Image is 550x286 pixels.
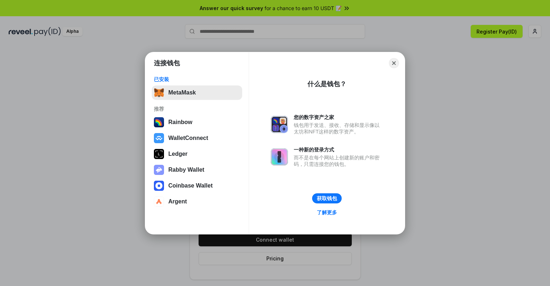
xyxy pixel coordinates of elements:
div: Rabby Wallet [168,167,204,173]
img: svg+xml,%3Csvg%20xmlns%3D%22http%3A%2F%2Fwww.w3.org%2F2000%2Fsvg%22%20fill%3D%22none%22%20viewBox... [271,148,288,166]
div: 了解更多 [317,209,337,216]
img: svg+xml,%3Csvg%20width%3D%22120%22%20height%3D%22120%22%20viewBox%3D%220%200%20120%20120%22%20fil... [154,117,164,127]
button: MetaMask [152,85,242,100]
div: 获取钱包 [317,195,337,202]
div: 钱包用于发送、接收、存储和显示像以太坊和NFT这样的数字资产。 [294,122,383,135]
h1: 连接钱包 [154,59,180,67]
button: Ledger [152,147,242,161]
div: WalletConnect [168,135,208,141]
img: svg+xml,%3Csvg%20width%3D%2228%22%20height%3D%2228%22%20viewBox%3D%220%200%2028%2028%22%20fill%3D... [154,181,164,191]
button: Argent [152,194,242,209]
img: svg+xml,%3Csvg%20xmlns%3D%22http%3A%2F%2Fwww.w3.org%2F2000%2Fsvg%22%20width%3D%2228%22%20height%3... [154,149,164,159]
button: Rainbow [152,115,242,129]
button: 获取钱包 [312,193,342,203]
button: Rabby Wallet [152,163,242,177]
button: Coinbase Wallet [152,179,242,193]
div: Ledger [168,151,187,157]
button: Close [389,58,399,68]
div: 已安装 [154,76,240,83]
div: 什么是钱包？ [307,80,346,88]
div: 而不是在每个网站上创建新的账户和密码，只需连接您的钱包。 [294,154,383,167]
img: svg+xml,%3Csvg%20xmlns%3D%22http%3A%2F%2Fwww.w3.org%2F2000%2Fsvg%22%20fill%3D%22none%22%20viewBox... [154,165,164,175]
img: svg+xml,%3Csvg%20width%3D%2228%22%20height%3D%2228%22%20viewBox%3D%220%200%2028%2028%22%20fill%3D... [154,197,164,207]
img: svg+xml,%3Csvg%20width%3D%2228%22%20height%3D%2228%22%20viewBox%3D%220%200%2028%2028%22%20fill%3D... [154,133,164,143]
div: Argent [168,198,187,205]
div: 您的数字资产之家 [294,114,383,120]
div: MetaMask [168,89,196,96]
div: 一种新的登录方式 [294,146,383,153]
button: WalletConnect [152,131,242,145]
div: Coinbase Wallet [168,182,213,189]
div: 推荐 [154,106,240,112]
div: Rainbow [168,119,192,126]
img: svg+xml,%3Csvg%20xmlns%3D%22http%3A%2F%2Fwww.w3.org%2F2000%2Fsvg%22%20fill%3D%22none%22%20viewBox... [271,116,288,133]
img: svg+xml,%3Csvg%20fill%3D%22none%22%20height%3D%2233%22%20viewBox%3D%220%200%2035%2033%22%20width%... [154,88,164,98]
a: 了解更多 [312,208,341,217]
